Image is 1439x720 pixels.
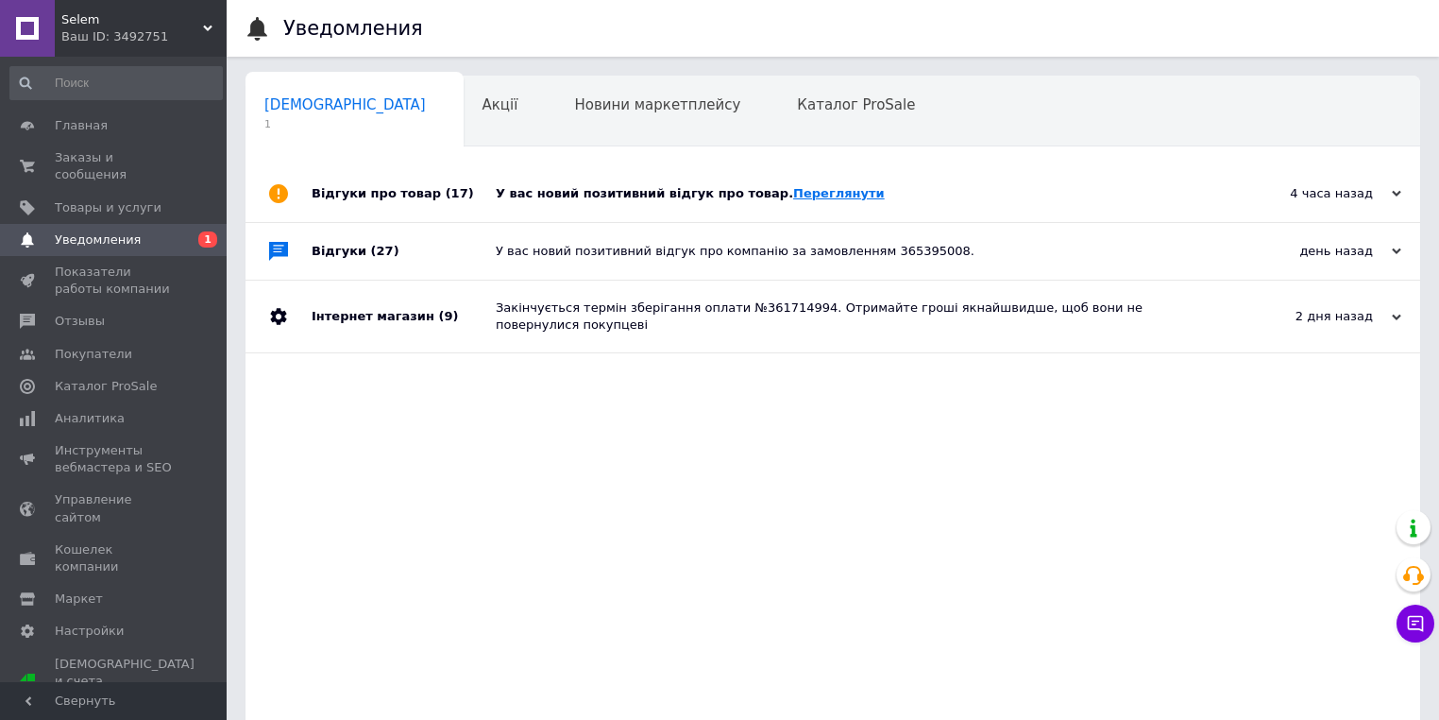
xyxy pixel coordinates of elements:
[55,117,108,134] span: Главная
[793,186,885,200] a: Переглянути
[1212,185,1401,202] div: 4 часа назад
[55,313,105,330] span: Отзывы
[55,346,132,363] span: Покупатели
[55,491,175,525] span: Управление сайтом
[55,378,157,395] span: Каталог ProSale
[438,309,458,323] span: (9)
[482,96,518,113] span: Акції
[55,623,124,640] span: Настройки
[371,244,399,258] span: (27)
[55,149,175,183] span: Заказы и сообщения
[55,656,195,708] span: [DEMOGRAPHIC_DATA] и счета
[55,264,175,298] span: Показатели работы компании
[1212,308,1401,325] div: 2 дня назад
[312,223,496,280] div: Відгуки
[446,186,474,200] span: (17)
[9,66,223,100] input: Поиск
[312,281,496,352] div: Інтернет магазин
[55,199,161,216] span: Товары и услуги
[1212,243,1401,260] div: день назад
[312,165,496,222] div: Відгуки про товар
[55,231,141,249] span: Уведомления
[574,96,740,113] span: Новини маркетплейсу
[264,96,426,113] span: [DEMOGRAPHIC_DATA]
[55,541,175,575] span: Кошелек компании
[496,185,1212,202] div: У вас новий позитивний відгук про товар.
[797,96,915,113] span: Каталог ProSale
[198,231,217,248] span: 1
[55,442,175,476] span: Инструменты вебмастера и SEO
[61,11,203,28] span: Selem
[283,17,423,40] h1: Уведомления
[55,591,103,608] span: Маркет
[264,117,426,131] span: 1
[496,243,1212,260] div: У вас новий позитивний відгук про компанію за замовленням 365395008.
[61,28,227,45] div: Ваш ID: 3492751
[1397,605,1434,643] button: Чат с покупателем
[496,300,1212,334] div: Закінчується термін зберігання оплати №361714994. Отримайте гроші якнайшвидше, щоб вони не поверн...
[55,410,125,427] span: Аналитика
